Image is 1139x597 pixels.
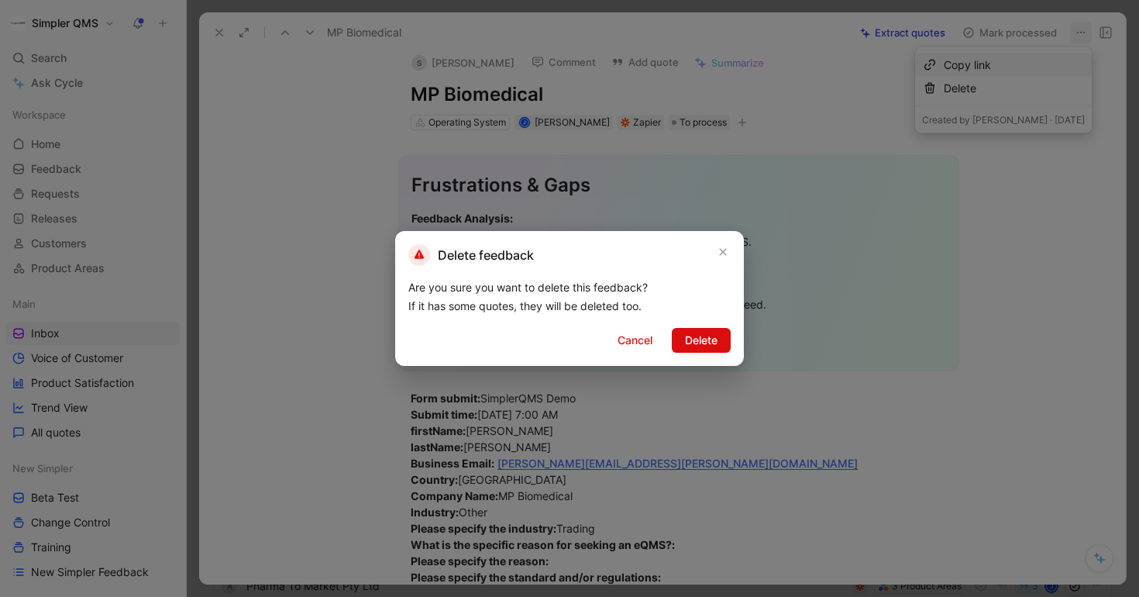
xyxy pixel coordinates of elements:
h2: Delete feedback [408,244,534,266]
div: Are you sure you want to delete this feedback? If it has some quotes, they will be deleted too. [408,278,731,316]
button: Delete [672,328,731,353]
span: Cancel [618,331,652,350]
button: Cancel [604,328,666,353]
span: Delete [685,331,717,350]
